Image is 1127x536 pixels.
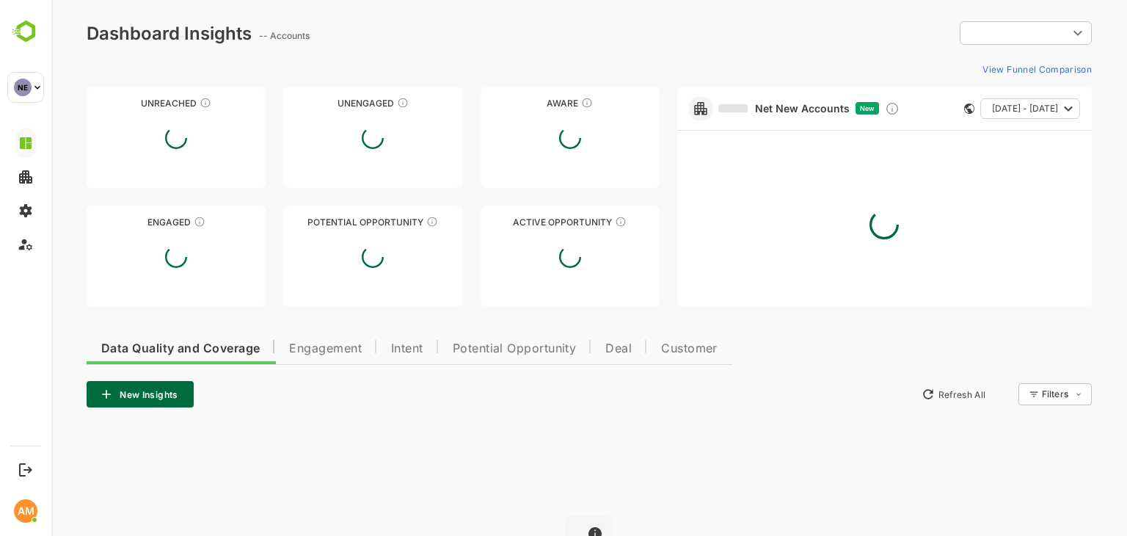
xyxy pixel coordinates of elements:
[14,499,37,523] div: AM
[929,98,1029,119] button: [DATE] - [DATE]
[809,104,823,112] span: New
[346,97,357,109] div: These accounts have not shown enough engagement and need nurturing
[208,30,263,41] ag: -- Accounts
[563,216,575,228] div: These accounts have open opportunities which might be at any of the Sales Stages
[232,217,411,228] div: Potential Opportunity
[35,98,214,109] div: Unreached
[35,217,214,228] div: Engaged
[908,20,1040,46] div: ​
[7,18,45,46] img: BambooboxLogoMark.f1c84d78b4c51b1a7b5f700c9845e183.svg
[991,388,1017,399] div: Filters
[50,343,208,355] span: Data Quality and Coverage
[913,104,923,114] div: This card does not support filter and segments
[530,97,541,109] div: These accounts have just entered the buying cycle and need further nurturing
[232,98,411,109] div: Unengaged
[35,381,142,408] button: New Insights
[238,343,310,355] span: Engagement
[15,460,35,479] button: Logout
[142,216,154,228] div: These accounts are warm, further nurturing would qualify them to MQAs
[14,79,32,96] div: NE
[554,343,580,355] span: Deal
[148,97,160,109] div: These accounts have not been engaged with for a defined time period
[864,383,941,406] button: Refresh All
[340,343,372,355] span: Intent
[35,23,200,44] div: Dashboard Insights
[667,102,798,115] a: Net New Accounts
[834,101,848,116] div: Discover new ICP-fit accounts showing engagement — via intent surges, anonymous website visits, L...
[375,216,387,228] div: These accounts are MQAs and can be passed on to Inside Sales
[941,99,1007,118] span: [DATE] - [DATE]
[989,381,1040,408] div: Filters
[429,217,608,228] div: Active Opportunity
[610,343,666,355] span: Customer
[429,98,608,109] div: Aware
[401,343,525,355] span: Potential Opportunity
[925,57,1040,81] button: View Funnel Comparison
